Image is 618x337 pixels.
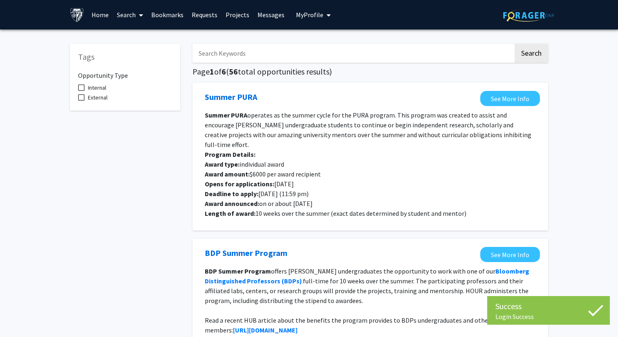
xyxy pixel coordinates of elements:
a: Opens in a new tab [205,91,257,103]
button: Search [515,44,548,63]
a: [URL][DOMAIN_NAME] [233,326,298,334]
h6: Opportunity Type [78,65,172,79]
span: 1 [210,66,214,77]
strong: Award amount: [205,170,250,178]
strong: Length of award: [205,209,255,217]
a: Opens in a new tab [480,247,540,262]
div: Success [495,300,602,312]
p: 10 weeks over the summer (exact dates determined by student and mentor) [205,208,536,218]
a: Opens in a new tab [205,247,287,259]
h5: Page of ( total opportunities results) [193,67,548,77]
span: External [88,93,107,102]
p: offers [PERSON_NAME] undergraduates the opportunity to work with one of our full-time for 10 week... [205,266,536,305]
strong: Summer PURA [205,111,247,119]
strong: Deadline to apply: [205,190,258,198]
a: Bookmarks [147,0,188,29]
span: operates as the summer cycle for the PURA program. This program was created to assist and encoura... [205,111,531,149]
span: 6 [222,66,226,77]
h5: Tags [78,52,172,62]
input: Search Keywords [193,44,513,63]
strong: Award announced: [205,199,259,208]
span: 56 [229,66,238,77]
a: Home [87,0,113,29]
p: [DATE] (11:59 pm) [205,189,536,199]
img: Johns Hopkins University Logo [70,8,84,22]
p: [DATE] [205,179,536,189]
span: Internal [88,83,106,93]
a: Requests [188,0,222,29]
strong: Opens for applications: [205,180,274,188]
img: ForagerOne Logo [503,9,554,22]
a: Opens in a new tab [480,91,540,106]
strong: Award type: [205,160,240,168]
p: individual award [205,159,536,169]
a: Projects [222,0,253,29]
strong: Program Details: [205,150,255,158]
div: Login Success [495,312,602,321]
p: $6000 per award recipient [205,169,536,179]
a: Messages [253,0,289,29]
span: My Profile [296,11,323,19]
strong: BDP Summer Program [205,267,271,275]
p: on or about [DATE] [205,199,536,208]
p: Read a recent HUB article about the benefits the program provides to BDPs undergraduates and othe... [205,315,536,335]
a: Search [113,0,147,29]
